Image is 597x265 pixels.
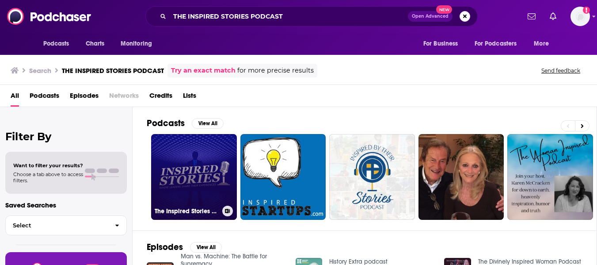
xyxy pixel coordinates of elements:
h3: Search [29,66,51,75]
a: Episodes [70,88,99,107]
button: View All [190,242,222,253]
span: Select [6,223,108,228]
a: The Inspired Stories Podcast [151,134,237,220]
a: Podcasts [30,88,59,107]
img: User Profile [570,7,590,26]
img: Podchaser - Follow, Share and Rate Podcasts [7,8,92,25]
button: open menu [37,35,81,52]
button: open menu [417,35,469,52]
span: Podcasts [43,38,69,50]
h3: The Inspired Stories Podcast [155,207,219,215]
button: View All [192,118,224,129]
span: Choose a tab above to access filters. [13,171,83,184]
a: Try an exact match [171,65,236,76]
input: Search podcasts, credits, & more... [170,9,408,23]
a: Charts [80,35,110,52]
span: Monitoring [121,38,152,50]
a: Lists [183,88,196,107]
a: Credits [149,88,172,107]
h2: Filter By [5,130,127,143]
span: For Business [423,38,458,50]
a: Show notifications dropdown [546,9,560,24]
span: for more precise results [237,65,314,76]
h2: Episodes [147,242,183,253]
a: All [11,88,19,107]
p: Saved Searches [5,201,127,209]
a: PodcastsView All [147,118,224,129]
span: Logged in as KennedyInterdependence [570,7,590,26]
button: Send feedback [539,67,583,74]
button: Select [5,215,127,235]
button: Show profile menu [570,7,590,26]
button: open menu [469,35,530,52]
h3: THE INSPIRED STORIES PODCAST [62,66,164,75]
a: EpisodesView All [147,242,222,253]
span: New [436,5,452,14]
span: Open Advanced [412,14,449,19]
div: Search podcasts, credits, & more... [145,6,478,27]
a: Show notifications dropdown [524,9,539,24]
span: Networks [109,88,139,107]
span: More [534,38,549,50]
span: For Podcasters [475,38,517,50]
button: open menu [114,35,164,52]
span: Want to filter your results? [13,162,83,169]
h2: Podcasts [147,118,185,129]
svg: Add a profile image [583,7,590,14]
button: Open AdvancedNew [408,11,453,22]
button: open menu [528,35,560,52]
span: Charts [86,38,105,50]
